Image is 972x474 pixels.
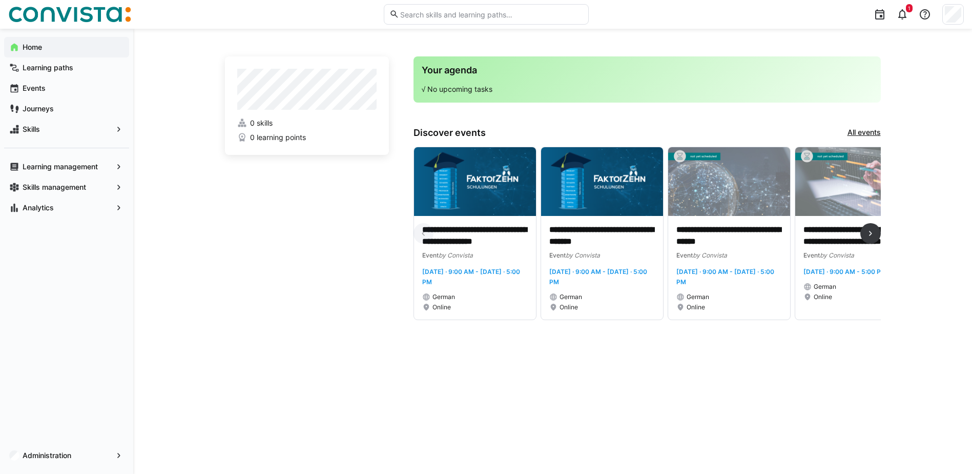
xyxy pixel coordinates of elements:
span: 0 learning points [250,132,306,143]
span: German [687,293,709,301]
span: Online [560,303,578,311]
span: by Convista [820,251,854,259]
h3: Your agenda [422,65,873,76]
span: German [814,283,836,291]
span: Online [814,293,832,301]
span: by Convista [439,251,473,259]
span: [DATE] · 9:00 AM - 5:00 PM [803,268,886,275]
p: √ No upcoming tasks [422,84,873,94]
span: Online [432,303,451,311]
span: Online [687,303,705,311]
span: [DATE] · 9:00 AM - [DATE] · 5:00 PM [676,268,774,286]
h3: Discover events [413,127,486,139]
a: 0 skills [237,118,377,128]
span: 0 skills [250,118,273,128]
span: Event [803,251,820,259]
span: Event [549,251,566,259]
span: German [560,293,582,301]
span: [DATE] · 9:00 AM - [DATE] · 5:00 PM [422,268,520,286]
span: German [432,293,455,301]
img: image [668,147,790,216]
span: Event [676,251,693,259]
span: [DATE] · 9:00 AM - [DATE] · 5:00 PM [549,268,647,286]
img: image [541,147,663,216]
span: Event [422,251,439,259]
span: by Convista [566,251,600,259]
img: image [414,147,536,216]
span: by Convista [693,251,727,259]
img: image [795,147,917,216]
input: Search skills and learning paths… [399,10,583,19]
span: 1 [908,5,911,11]
a: All events [847,127,881,139]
